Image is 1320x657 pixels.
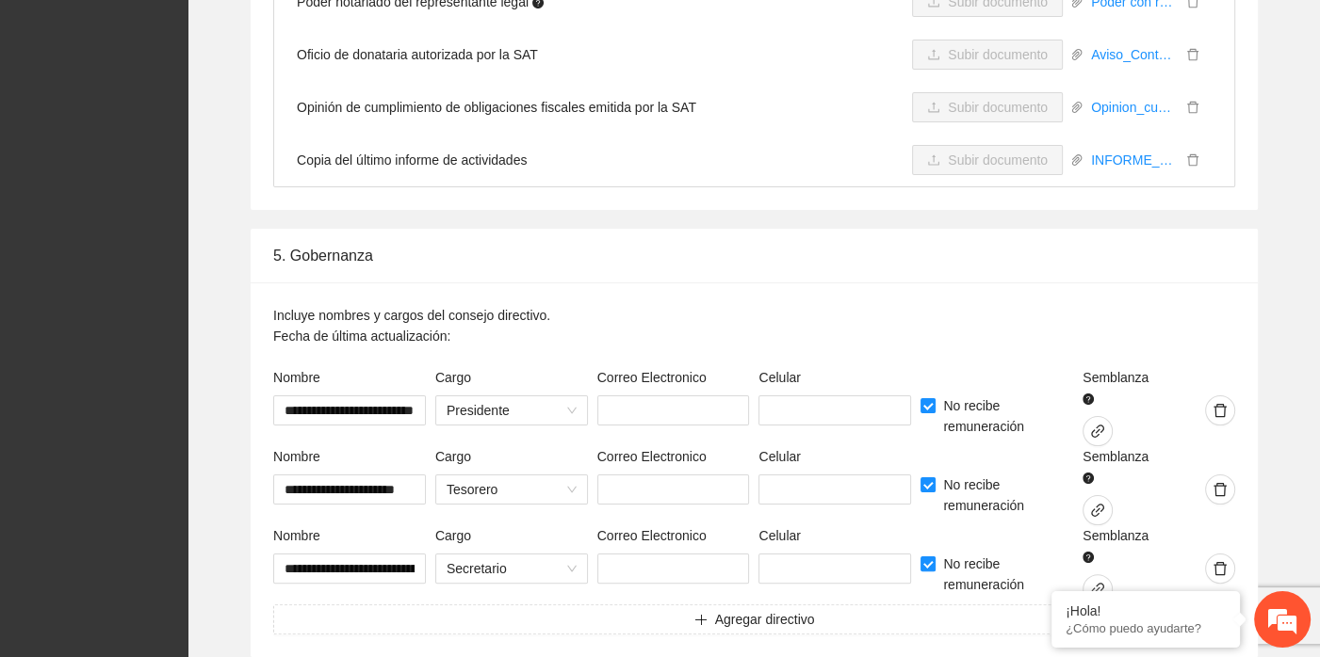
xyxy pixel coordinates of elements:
[715,609,815,630] span: Agregar directivo
[1083,473,1094,484] span: question-circle
[912,100,1063,115] span: uploadSubir documento
[1083,416,1113,446] button: link
[1066,621,1226,635] p: ¿Cómo puedo ayudarte?
[1084,424,1112,439] span: link
[1083,552,1094,563] span: question-circle
[1070,48,1084,61] span: paper-clip
[1181,150,1204,170] button: delete
[936,553,1073,595] span: No recibe remuneración
[1181,44,1204,65] button: delete
[274,134,1234,186] li: Copia del último informe de actividades
[1070,153,1084,167] span: paper-clip
[309,9,354,55] div: Minimizar ventana de chat en vivo
[447,475,577,504] span: Tesorero
[1083,574,1113,604] button: link
[1084,503,1112,518] span: link
[1182,48,1203,61] span: delete
[1083,525,1154,567] span: Semblanza
[273,229,1235,282] div: 5. Gobernanza
[1206,403,1234,418] span: delete
[936,474,1073,516] span: No recibe remuneración
[1205,474,1235,505] button: delete
[1084,150,1181,170] a: INFORME_ANUAL_2023_COMPLETA_1.pdf
[1084,582,1112,597] span: link
[1206,561,1234,576] span: delete
[1182,153,1203,167] span: delete
[912,152,1063,168] span: uploadSubir documento
[1083,367,1154,409] span: Semblanza
[1084,97,1181,118] a: Opinion_cumplimiento_Joshua.pdf
[912,145,1063,175] button: uploadSubir documento
[597,367,707,388] label: Correo Electronico
[273,604,1235,634] button: plusAgregar directivo
[9,448,359,514] textarea: Escriba su mensaje y pulse “Intro”
[447,554,577,583] span: Secretario
[273,305,550,346] p: Incluye nombres y cargos del consejo directivo. Fecha de última actualización:
[1084,44,1181,65] a: Aviso_Continua_como_Donataria_2023.pdf
[1083,446,1154,488] span: Semblanza
[98,96,317,120] div: Chatee con nosotros ahora
[1070,101,1084,114] span: paper-clip
[1182,101,1203,114] span: delete
[597,525,707,546] label: Correo Electronico
[912,92,1063,122] button: uploadSubir documento
[435,525,471,546] label: Cargo
[274,81,1234,134] li: Opinión de cumplimiento de obligaciones fiscales emitida por la SAT
[597,446,707,467] label: Correo Electronico
[758,367,800,388] label: Celular
[1181,97,1204,118] button: delete
[694,613,708,628] span: plus
[912,47,1063,62] span: uploadSubir documento
[936,395,1073,437] span: No recibe remuneración
[1083,495,1113,525] button: link
[1205,395,1235,425] button: delete
[447,396,577,425] span: Presidente
[274,28,1234,81] li: Oficio de donataria autorizada por la SAT
[758,525,800,546] label: Celular
[1206,482,1234,497] span: delete
[1066,603,1226,618] div: ¡Hola!
[758,446,800,467] label: Celular
[109,218,260,409] span: Estamos en línea.
[435,367,471,388] label: Cargo
[273,446,320,467] label: Nombre
[912,40,1063,70] button: uploadSubir documento
[435,446,471,467] label: Cargo
[1205,553,1235,584] button: delete
[273,367,320,388] label: Nombre
[1083,393,1094,405] span: question-circle
[273,525,320,546] label: Nombre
